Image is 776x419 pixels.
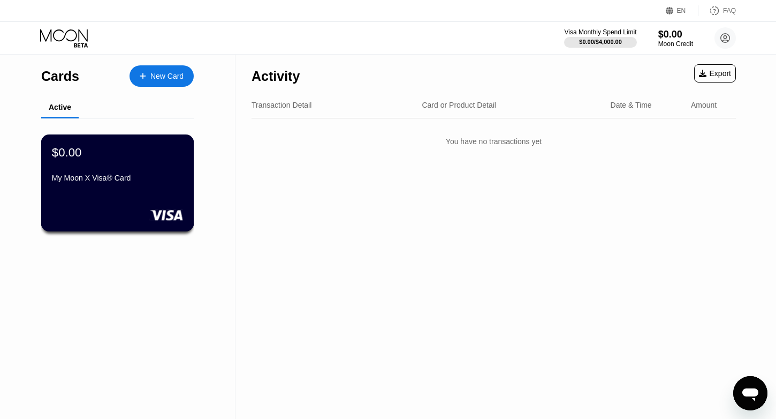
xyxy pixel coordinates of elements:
div: $0.00 [658,29,693,40]
div: $0.00Moon Credit [658,29,693,48]
div: EN [666,5,698,16]
div: EN [677,7,686,14]
div: $0.00 [52,145,82,159]
div: Activity [252,69,300,84]
div: Active [49,103,71,111]
div: You have no transactions yet [252,126,736,156]
div: FAQ [698,5,736,16]
iframe: Bouton de lancement de la fenêtre de messagerie [733,376,767,410]
div: Export [694,64,736,83]
div: $0.00 / $4,000.00 [579,39,622,45]
div: Transaction Detail [252,101,311,109]
div: Date & Time [611,101,652,109]
div: Amount [691,101,717,109]
div: Export [699,69,731,78]
div: Visa Monthly Spend Limit$0.00/$4,000.00 [564,28,636,48]
div: My Moon X Visa® Card [52,174,183,182]
div: Moon Credit [658,40,693,48]
div: Card or Product Detail [422,101,496,109]
div: $0.00My Moon X Visa® Card [42,135,193,231]
div: New Card [130,65,194,87]
div: Visa Monthly Spend Limit [564,28,636,36]
div: New Card [150,72,184,81]
div: Cards [41,69,79,84]
div: FAQ [723,7,736,14]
